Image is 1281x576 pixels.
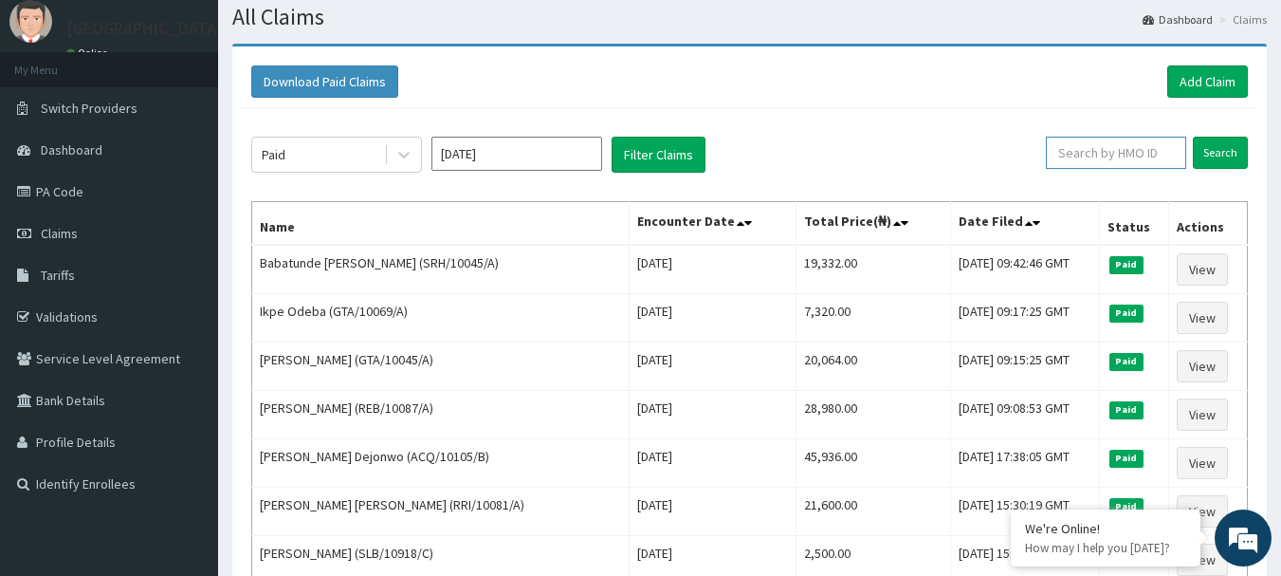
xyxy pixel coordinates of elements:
a: Online [66,46,112,60]
input: Search by HMO ID [1046,137,1186,169]
td: 7,320.00 [796,294,950,343]
td: [DATE] [629,343,796,391]
td: [DATE] 09:08:53 GMT [950,391,1099,439]
p: [GEOGRAPHIC_DATA] [66,20,223,37]
th: Actions [1168,202,1247,246]
a: View [1177,253,1228,286]
span: Paid [1109,353,1144,370]
a: Add Claim [1167,65,1248,98]
a: View [1177,302,1228,334]
td: Ikpe Odeba (GTA/10069/A) [252,294,630,343]
span: We're online! [110,169,262,361]
button: Filter Claims [612,137,705,173]
th: Total Price(₦) [796,202,950,246]
td: [PERSON_NAME] [PERSON_NAME] (RRI/10081/A) [252,488,630,536]
input: Search [1193,137,1248,169]
td: 21,600.00 [796,488,950,536]
th: Encounter Date [629,202,796,246]
td: [PERSON_NAME] (REB/10087/A) [252,391,630,439]
td: [DATE] [629,488,796,536]
th: Date Filed [950,202,1099,246]
td: [DATE] [629,294,796,343]
a: View [1177,495,1228,528]
a: View [1177,447,1228,479]
span: Paid [1109,498,1144,515]
td: [PERSON_NAME] Dejonwo (ACQ/10105/B) [252,439,630,488]
div: Paid [262,145,285,164]
div: We're Online! [1025,520,1186,537]
td: 45,936.00 [796,439,950,488]
td: [DATE] [629,245,796,294]
td: 28,980.00 [796,391,950,439]
span: Paid [1109,450,1144,467]
span: Claims [41,225,78,242]
span: Tariffs [41,267,75,284]
textarea: Type your message and hit 'Enter' [9,379,361,445]
a: View [1177,544,1228,576]
td: Babatunde [PERSON_NAME] (SRH/10045/A) [252,245,630,294]
input: Select Month and Year [431,137,602,171]
td: [DATE] 09:15:25 GMT [950,343,1099,391]
a: View [1177,399,1228,431]
td: [PERSON_NAME] (GTA/10045/A) [252,343,630,391]
td: [DATE] [629,439,796,488]
td: [DATE] 09:17:25 GMT [950,294,1099,343]
span: Switch Providers [41,100,137,117]
td: 20,064.00 [796,343,950,391]
td: 19,332.00 [796,245,950,294]
h1: All Claims [232,5,1267,29]
td: [DATE] 17:38:05 GMT [950,439,1099,488]
span: Dashboard [41,141,102,158]
th: Name [252,202,630,246]
p: How may I help you today? [1025,540,1186,556]
a: View [1177,350,1228,382]
span: Paid [1109,256,1144,273]
img: d_794563401_company_1708531726252_794563401 [35,95,77,142]
div: Chat with us now [99,106,319,131]
div: Minimize live chat window [311,9,357,55]
span: Paid [1109,305,1144,322]
td: [DATE] 09:42:46 GMT [950,245,1099,294]
span: Paid [1109,401,1144,418]
th: Status [1099,202,1168,246]
button: Download Paid Claims [251,65,398,98]
td: [DATE] 15:30:19 GMT [950,488,1099,536]
td: [DATE] [629,391,796,439]
li: Claims [1215,11,1267,28]
a: Dashboard [1143,11,1213,28]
